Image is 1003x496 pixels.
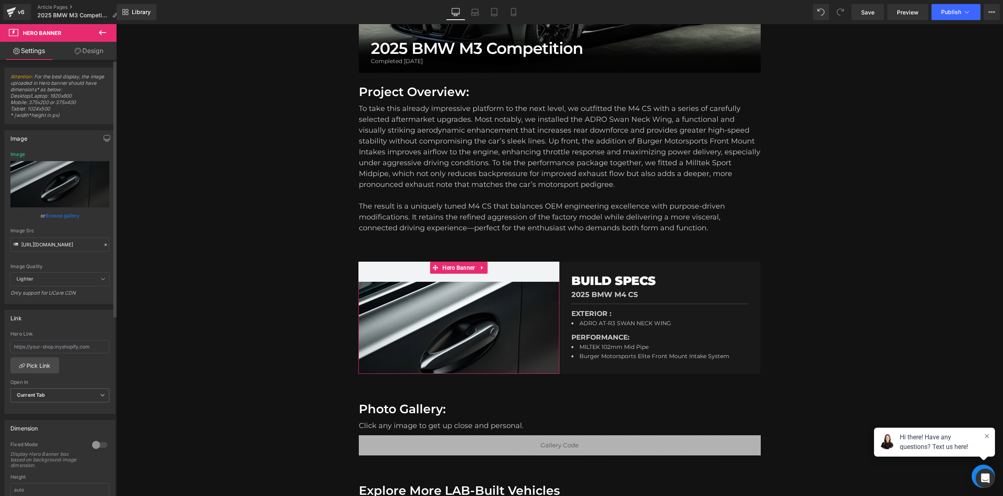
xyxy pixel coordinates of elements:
[243,61,645,75] div: To enrich screen reader interactions, please activate Accessibility in Grammarly extension settings
[10,74,32,80] a: Attention
[446,4,465,20] a: Desktop
[10,451,83,468] div: Display Hero Banner box based on background image dimension.
[17,392,45,398] b: Current Tab
[255,34,633,41] h1: Completed [DATE]
[976,469,995,488] div: Open Intercom Messenger
[243,396,645,407] div: Click any image to get up close and personal.
[255,15,633,34] div: To enrich screen reader interactions, please activate Accessibility in Grammarly extension settings
[10,441,84,450] div: Fixed Mode
[10,290,109,301] div: Only support for UCare CDN
[3,4,31,20] a: v6
[37,12,109,18] span: 2025 BMW M3 Competition
[117,4,156,20] a: New Library
[10,238,109,252] input: Link
[897,8,919,16] span: Preview
[887,4,928,20] a: Preview
[243,378,645,392] div: To enrich screen reader interactions, please activate Accessibility in Grammarly extension settings
[455,250,632,264] div: To enrich screen reader interactions, please activate Accessibility in Grammarly extension settings
[10,474,109,480] div: Height
[16,276,33,282] b: Lighter
[455,250,632,264] h1: BUILD SPECS
[132,8,151,16] span: Library
[10,228,109,234] div: Image Src
[243,396,645,407] div: To enrich screen reader interactions, please activate Accessibility in Grammarly extension settings
[463,328,613,336] span: Burger Motorsports Elite Front Mount Intake System
[243,61,645,75] h1: Project Overview:
[455,295,629,305] li: ADRO AT-R3 SWAN NECK WING
[10,331,109,337] div: Hero Link
[504,4,523,20] a: Mobile
[243,177,645,209] div: The result is a uniquely tuned M4 CS that balances OEM engineering excellence with purpose-driven...
[813,4,829,20] button: Undo
[23,30,61,36] span: Hero Banner
[243,459,645,474] div: To enrich screen reader interactions, please activate Accessibility in Grammarly extension settings
[485,4,504,20] a: Tablet
[10,211,109,220] div: or
[243,459,645,474] h1: Explore More LAB-Built Vehicles
[60,42,118,60] a: Design
[10,131,27,142] div: Image
[361,238,372,250] a: Expand / Collapse
[455,266,632,275] div: To enrich screen reader interactions, please activate Accessibility in Grammarly extension settings
[10,74,109,124] span: : For the best display, the image uploaded in Hero banner should have dimensions* as below: Deskt...
[455,285,632,295] p: EXTERIOR :
[463,319,532,326] span: MILTEK 102mm Mid Pipe
[37,4,124,10] a: Article Pages
[324,238,361,250] span: Hero Banner
[243,378,645,392] h1: Photo Gallery:
[243,79,645,209] div: To enrich screen reader interactions, please activate Accessibility in Grammarly extension settings
[455,308,632,319] p: PERFORMANCE:
[832,4,848,20] button: Redo
[941,9,961,15] span: Publish
[455,266,632,275] p: 2025 BMW M4 CS
[243,80,644,165] span: To take this already impressive platform to the next level, we outfitted the M4 CS with a series ...
[10,310,22,322] div: Link
[10,420,38,432] div: Dimension
[255,15,633,34] h1: 2025 BMW M3 Competition
[861,8,874,16] span: Save
[10,264,109,269] div: Image Quality
[10,152,25,157] div: Image
[984,4,1000,20] button: More
[10,340,109,353] input: https://your-shop.myshopify.com
[45,209,80,223] a: Browse gallery
[16,7,26,17] div: v6
[931,4,980,20] button: Publish
[465,4,485,20] a: Laptop
[10,357,59,373] a: Pick Link
[10,379,109,385] div: Open In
